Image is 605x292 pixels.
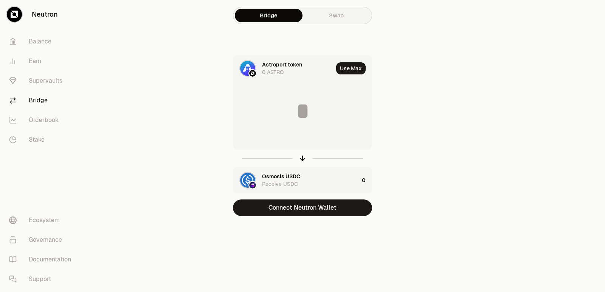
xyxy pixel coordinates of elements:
div: Receive USDC [262,180,298,188]
div: 0 ASTRO [262,68,284,76]
div: ASTRO LogoNeutron LogoAstroport token0 ASTRO [233,56,333,81]
button: USDC LogoOsmosis LogoOsmosis USDCReceive USDC0 [233,167,372,193]
a: Bridge [3,91,82,110]
button: Connect Neutron Wallet [233,199,372,216]
div: Osmosis USDC [262,173,300,180]
a: Stake [3,130,82,150]
a: Bridge [235,9,302,22]
a: Support [3,269,82,289]
img: Neutron Logo [249,70,256,77]
a: Documentation [3,250,82,269]
div: USDC LogoOsmosis LogoOsmosis USDCReceive USDC [233,167,359,193]
img: USDC Logo [240,173,255,188]
img: ASTRO Logo [240,61,255,76]
img: Osmosis Logo [249,182,256,188]
div: 0 [362,167,372,193]
a: Governance [3,230,82,250]
a: Swap [302,9,370,22]
button: Use Max [336,62,366,74]
a: Orderbook [3,110,82,130]
div: Astroport token [262,61,302,68]
a: Ecosystem [3,210,82,230]
a: Earn [3,51,82,71]
a: Supervaults [3,71,82,91]
a: Balance [3,32,82,51]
